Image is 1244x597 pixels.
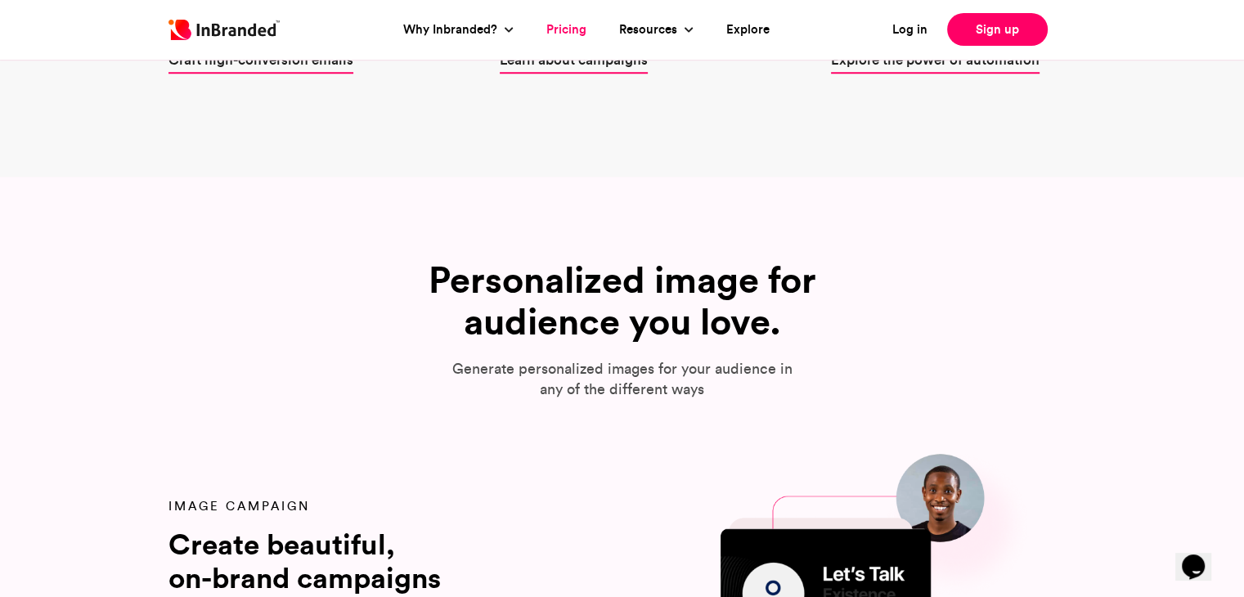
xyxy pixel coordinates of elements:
a: Pricing [546,20,586,39]
iframe: chat widget [1175,532,1228,581]
a: Explore [726,20,770,39]
h6: Create beautiful, on-brand campaigns [168,528,479,595]
p: Generate personalized images for your audience in any of the different ways [442,359,802,400]
a: Log in [892,20,927,39]
img: Inbranded [168,20,280,40]
a: Explore the power of automation [831,49,1040,70]
a: Learn about campaigns [500,49,648,70]
a: Sign up [947,13,1048,46]
h1: Personalized image for audience you love. [369,258,876,343]
a: Craft high-conversion emails [168,49,353,70]
a: Why Inbranded? [403,20,501,39]
p: Image Campaign [168,497,532,515]
a: Resources [619,20,681,39]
